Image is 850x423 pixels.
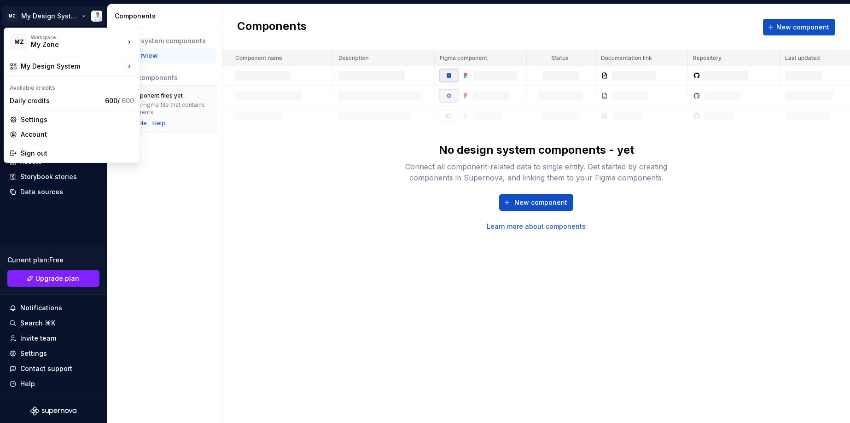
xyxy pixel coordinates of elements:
div: Available credits [6,79,138,93]
div: Daily credits [10,96,101,105]
div: Workspace [31,35,125,40]
span: 600 / [105,97,134,104]
span: 600 [122,97,134,104]
div: My Zone [31,40,109,49]
div: Account [21,130,134,139]
div: Sign out [21,149,134,158]
div: Settings [21,115,134,124]
div: MZ [11,34,27,50]
div: My Design System [21,62,125,71]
